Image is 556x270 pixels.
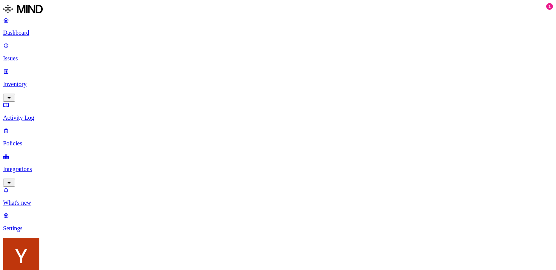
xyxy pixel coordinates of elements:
p: Dashboard [3,29,553,36]
p: Activity Log [3,114,553,121]
a: Inventory [3,68,553,100]
a: MIND [3,3,553,17]
p: Policies [3,140,553,147]
img: MIND [3,3,43,15]
a: Activity Log [3,102,553,121]
a: What's new [3,187,553,206]
p: Integrations [3,166,553,173]
a: Issues [3,42,553,62]
p: What's new [3,199,553,206]
p: Inventory [3,81,553,88]
div: 1 [546,3,553,10]
p: Issues [3,55,553,62]
a: Settings [3,212,553,232]
a: Integrations [3,153,553,185]
a: Dashboard [3,17,553,36]
p: Settings [3,225,553,232]
a: Policies [3,127,553,147]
